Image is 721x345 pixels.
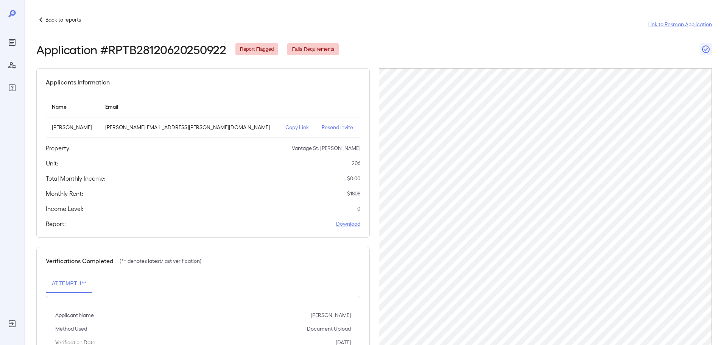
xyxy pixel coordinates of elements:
p: Applicant Name [55,311,94,319]
a: Download [336,220,360,228]
th: Email [99,96,279,117]
p: Vantage St. [PERSON_NAME] [292,144,360,152]
th: Name [46,96,99,117]
a: Link to Resman Application [648,20,712,28]
p: $ 1808 [347,190,360,197]
div: Log Out [6,318,18,330]
button: Attempt 1** [46,275,92,293]
h5: Property: [46,144,71,153]
h5: Applicants Information [46,78,110,87]
h5: Verifications Completed [46,256,114,265]
h5: Monthly Rent: [46,189,83,198]
p: 206 [352,159,360,167]
table: simple table [46,96,360,137]
div: Reports [6,36,18,48]
h5: Total Monthly Income: [46,174,106,183]
p: (** denotes latest/last verification) [120,257,201,265]
h5: Report: [46,219,66,228]
p: Resend Invite [322,123,354,131]
h5: Unit: [46,159,58,168]
h2: Application # RPTB28120620250922 [36,42,226,56]
p: [PERSON_NAME][EMAIL_ADDRESS][PERSON_NAME][DOMAIN_NAME] [105,123,273,131]
div: Manage Users [6,59,18,71]
span: Fails Requirements [287,46,339,53]
span: Report Flagged [235,46,279,53]
p: Copy Link [285,123,310,131]
p: Document Upload [307,325,351,333]
p: $ 0.00 [347,175,360,182]
div: FAQ [6,82,18,94]
p: Back to reports [45,16,81,23]
p: [PERSON_NAME] [52,123,93,131]
button: Close Report [700,43,712,55]
p: Method Used [55,325,87,333]
p: [PERSON_NAME] [311,311,351,319]
h5: Income Level: [46,204,83,213]
p: 0 [357,205,360,212]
